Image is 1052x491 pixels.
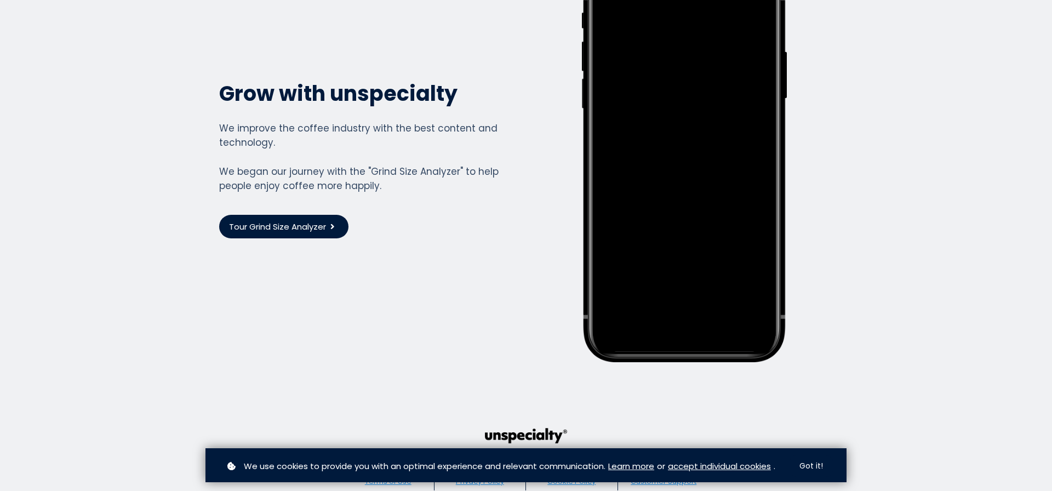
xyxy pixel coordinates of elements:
button: Got it! [790,455,833,477]
button: Tour Grind Size Analyzer [219,215,348,238]
a: Learn more [608,460,654,472]
a: accept individual cookies [668,460,771,472]
p: or . [225,460,784,472]
div: We improve the coffee industry with the best content and technology. We began our journey with th... [219,121,524,193]
h2: Grow with unspecialty [219,80,524,107]
span: Tour Grind Size Analyzer [229,220,326,233]
span: We use cookies to provide you with an optimal experience and relevant communication. [244,460,605,472]
img: c440faa6a294d3144723c0771045cab8.png [485,428,567,444]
